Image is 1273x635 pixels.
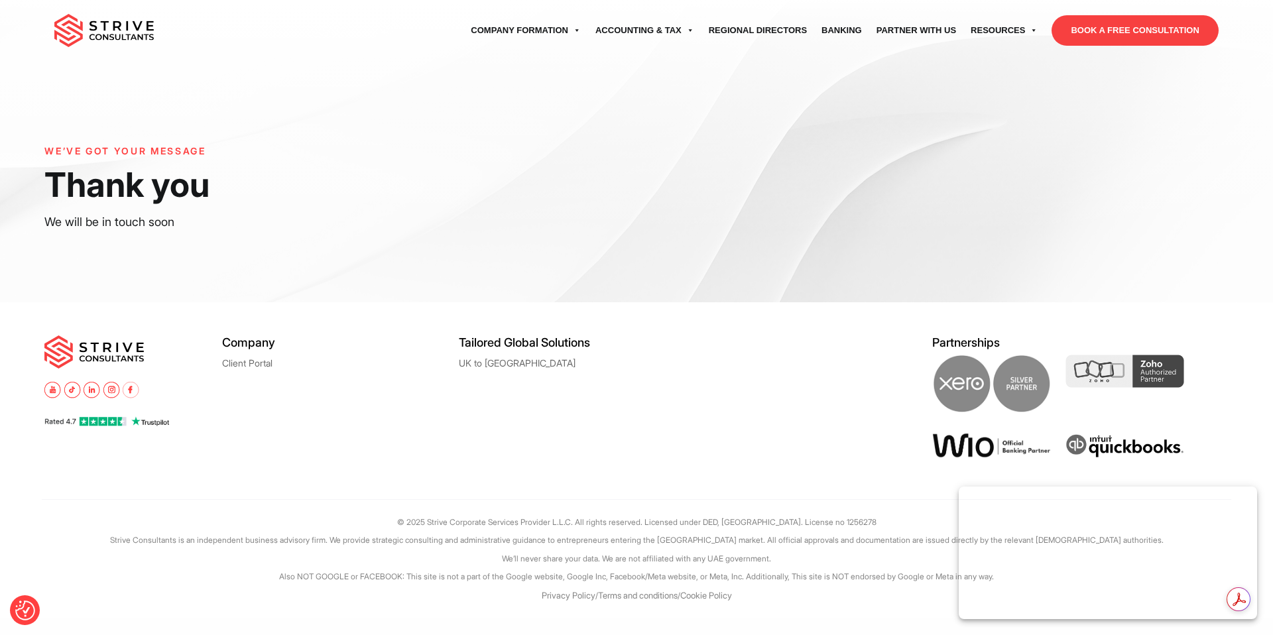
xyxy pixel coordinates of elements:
[44,146,554,157] h6: WE’VE GOT YOUR MESSAGE
[963,12,1045,49] a: Resources
[459,358,576,368] a: UK to [GEOGRAPHIC_DATA]
[1065,355,1184,388] img: Zoho Partner
[15,601,35,620] img: Revisit consent button
[459,335,696,349] h5: Tailored Global Solutions
[44,212,554,232] p: We will be in touch soon
[42,549,1231,567] p: We’ll never share your data. We are not affiliated with any UAE government.
[542,590,595,601] a: Privacy Policy
[869,12,963,49] a: Partner with Us
[932,433,1051,458] img: Wio Offical Banking Partner
[42,513,1231,531] p: © 2025 Strive Corporate Services Provider L.L.C. All rights reserved. Licensed under DED, [GEOGRA...
[44,335,144,369] img: main-logo.svg
[932,335,1228,349] h5: Partnerships
[42,531,1231,549] p: Strive Consultants is an independent business advisory firm. We provide strategic consulting and ...
[463,12,588,49] a: Company Formation
[42,567,1231,585] p: Also NOT GOOGLE or FACEBOOK: This site is not a part of the Google website, Google Inc, Facebook/...
[701,12,814,49] a: Regional Directors
[1052,15,1218,46] a: BOOK A FREE CONSULTATION
[1065,433,1184,459] img: intuit quickbooks
[54,14,154,47] img: main-logo.svg
[15,601,35,620] button: Consent Preferences
[42,586,1231,606] p: / /
[814,12,869,49] a: Banking
[222,358,273,368] a: Client Portal
[588,12,701,49] a: Accounting & Tax
[598,590,678,601] a: Terms and conditions
[44,164,554,205] h1: Thank you
[222,335,459,349] h5: Company
[680,590,732,601] a: Cookie Policy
